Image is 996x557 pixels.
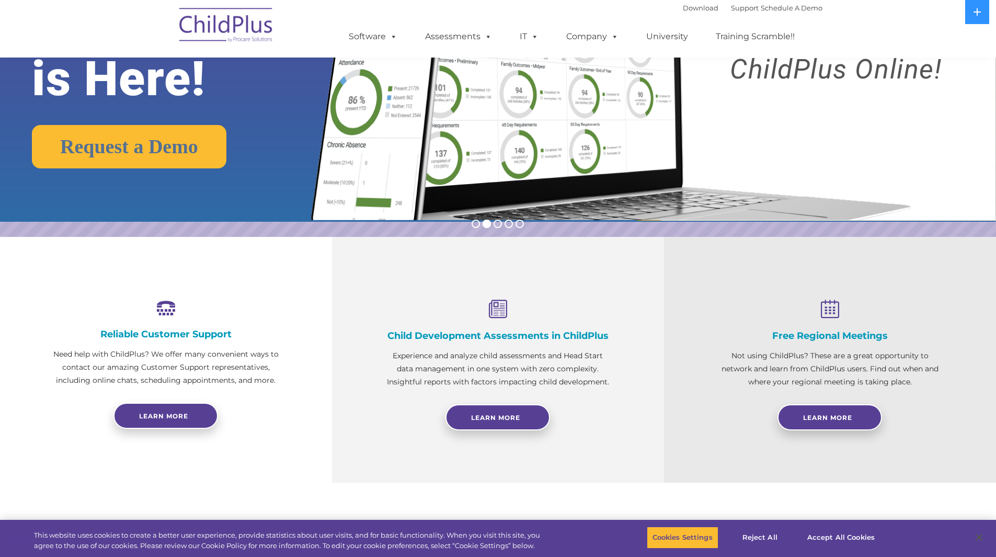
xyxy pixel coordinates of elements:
a: Learn More [445,404,550,430]
img: ChildPlus by Procare Solutions [174,1,279,53]
span: Phone number [145,112,190,120]
a: Assessments [415,26,502,47]
p: Need help with ChildPlus? We offer many convenient ways to contact our amazing Customer Support r... [52,348,280,387]
div: This website uses cookies to create a better user experience, provide statistics about user visit... [34,530,548,551]
p: Not using ChildPlus? These are a great opportunity to network and learn from ChildPlus users. Fin... [716,349,944,389]
font: | [683,4,822,12]
span: Learn more [139,412,188,420]
a: Download [683,4,718,12]
span: Learn More [803,414,852,422]
a: IT [509,26,549,47]
h4: Reliable Customer Support [52,328,280,340]
p: Experience and analyze child assessments and Head Start data management in one system with zero c... [384,349,612,389]
button: Cookies Settings [647,527,718,549]
a: Software [338,26,408,47]
a: Learn more [113,403,218,429]
button: Reject All [727,527,793,549]
a: Company [556,26,629,47]
span: Last name [145,69,177,77]
a: University [636,26,699,47]
button: Accept All Cookies [802,527,880,549]
a: Learn More [777,404,882,430]
span: Learn More [471,414,520,422]
button: Close [968,526,991,549]
a: Training Scramble!! [705,26,805,47]
h4: Child Development Assessments in ChildPlus [384,330,612,342]
a: Request a Demo [32,125,226,168]
a: Schedule A Demo [761,4,822,12]
a: Support [731,4,759,12]
h4: Free Regional Meetings [716,330,944,342]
